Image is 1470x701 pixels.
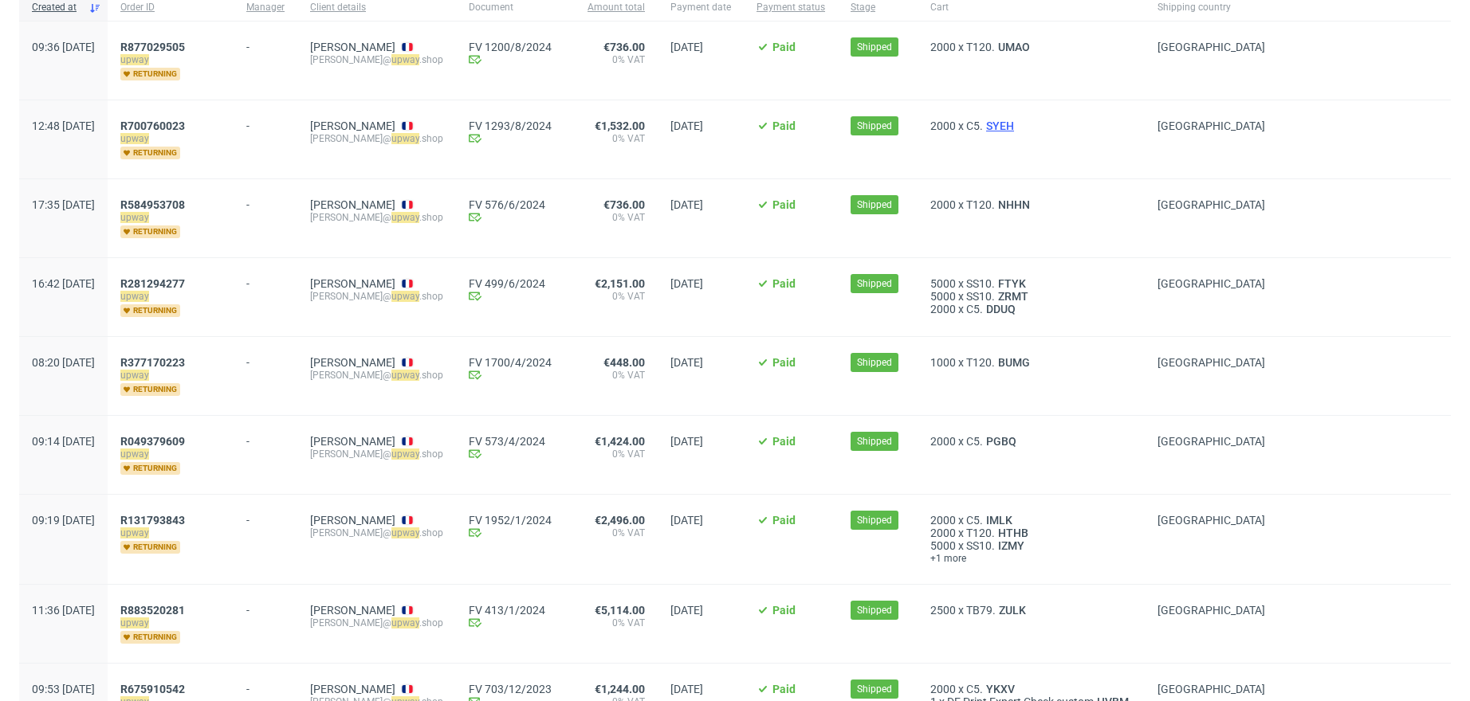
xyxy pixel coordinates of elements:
a: R700760023 [120,119,188,132]
a: FV 1952/1/2024 [469,514,562,527]
span: Paid [772,198,796,211]
span: T120. [966,527,995,539]
span: SS10. [966,277,995,290]
a: FV 1700/4/2024 [469,356,562,369]
span: [DATE] [670,604,703,617]
div: [PERSON_NAME]@ .shop [310,527,443,539]
span: R700760023 [120,119,185,132]
a: PGBQ [983,435,1020,448]
a: [PERSON_NAME] [310,435,395,448]
a: UMAO [995,41,1033,53]
div: [PERSON_NAME]@ .shop [310,132,443,145]
a: [PERSON_NAME] [310,683,395,695]
div: x [930,303,1132,315]
span: 2000 [930,514,956,527]
span: ZULK [996,604,1029,617]
a: BUMG [995,356,1033,369]
span: €1,532.00 [595,119,645,132]
span: [DATE] [670,277,703,290]
span: Paid [772,119,796,132]
div: x [930,514,1132,527]
span: [GEOGRAPHIC_DATA] [1158,356,1265,369]
a: R377170223 [120,356,188,369]
a: ZRMT [995,290,1032,303]
span: Paid [772,41,796,53]
mark: upway [120,448,149,460]
div: x [930,527,1132,539]
div: x [930,198,1132,211]
span: Paid [772,604,796,617]
a: DDUQ [983,303,1019,315]
span: [GEOGRAPHIC_DATA] [1158,41,1265,53]
a: FV 413/1/2024 [469,604,562,617]
span: R675910542 [120,683,185,695]
span: [GEOGRAPHIC_DATA] [1158,514,1265,527]
span: 0% VAT [588,290,645,303]
a: R584953708 [120,198,188,211]
span: C5. [966,683,983,695]
span: NHHN [995,198,1033,211]
a: IMLK [983,514,1016,527]
span: Payment date [670,1,731,14]
div: - [246,271,285,290]
span: Shipped [857,198,892,212]
span: Shipping country [1158,1,1265,14]
span: 09:14 [DATE] [32,435,95,448]
span: 11:36 [DATE] [32,604,95,617]
a: R049379609 [120,435,188,448]
a: [PERSON_NAME] [310,277,395,290]
span: 0% VAT [588,448,645,460]
span: [GEOGRAPHIC_DATA] [1158,119,1265,132]
mark: upway [120,527,149,538]
span: C5. [966,303,983,315]
span: 2000 [930,119,956,132]
span: 09:53 [DATE] [32,683,95,695]
span: C5. [966,514,983,527]
a: [PERSON_NAME] [310,198,395,211]
span: 0% VAT [588,132,645,145]
span: €736.00 [603,41,645,53]
span: €448.00 [603,356,645,369]
div: [PERSON_NAME]@ .shop [310,53,443,66]
span: Shipped [857,603,892,617]
span: 5000 [930,290,956,303]
span: Created at [32,1,82,14]
div: x [930,277,1132,290]
a: R131793843 [120,514,188,527]
mark: upway [391,291,419,302]
span: returning [120,462,180,475]
mark: upway [391,448,419,460]
span: [DATE] [670,514,703,527]
span: FTYK [995,277,1029,290]
span: returning [120,68,180,80]
span: 08:20 [DATE] [32,356,95,369]
span: Amount total [588,1,645,14]
span: 2000 [930,41,956,53]
span: C5. [966,119,983,132]
span: €2,496.00 [595,514,645,527]
a: YKXV [983,683,1018,695]
span: €2,151.00 [595,277,645,290]
mark: upway [391,54,419,65]
span: Paid [772,356,796,369]
span: [DATE] [670,198,703,211]
span: 09:36 [DATE] [32,41,95,53]
span: returning [120,631,180,644]
span: 0% VAT [588,369,645,382]
span: R584953708 [120,198,185,211]
span: Shipped [857,682,892,696]
div: x [930,604,1132,617]
span: Shipped [857,355,892,370]
div: - [246,192,285,211]
mark: upway [120,617,149,629]
div: - [246,34,285,53]
a: FV 1200/8/2024 [469,41,562,53]
span: 16:42 [DATE] [32,277,95,290]
span: Cart [930,1,1132,14]
a: FV 703/12/2023 [469,683,562,695]
mark: upway [120,133,149,144]
span: 0% VAT [588,53,645,66]
span: Shipped [857,513,892,527]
